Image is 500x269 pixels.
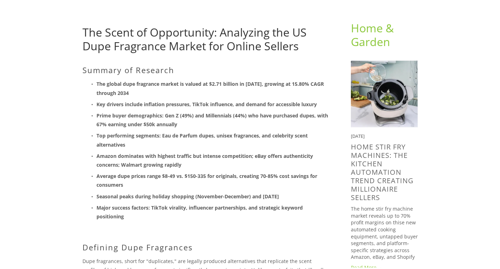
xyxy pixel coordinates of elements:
a: Home Stir Fry Machines: The Kitchen Automation Trend Creating Millionaire Sellers [351,142,414,202]
a: The Scent of Opportunity: Analyzing the US Dupe Fragrance Market for Online Sellers [82,25,307,53]
strong: Amazon dominates with highest traffic but intense competition; eBay offers authenticity concerns;... [96,153,314,168]
img: Home Stir Fry Machines: The Kitchen Automation Trend Creating Millionaire Sellers [351,60,418,128]
strong: Prime buyer demographics: Gen Z (49%) and Millennials (44%) who have purchased dupes, with 67% ea... [96,112,329,128]
a: Home & Garden [351,20,396,49]
h2: Summary of Research [82,65,328,75]
strong: Major success factors: TikTok virality, influencer partnerships, and strategic keyword positioning [96,204,304,220]
p: The home stir fry machine market reveals up to 70% profit margins on thise new automated cooking ... [351,205,418,261]
strong: Key drivers include inflation pressures, TikTok influence, and demand for accessible luxury [96,101,317,108]
strong: Seasonal peaks during holiday shopping (November-December) and [DATE] [96,193,279,200]
strong: Average dupe prices range $8-49 vs. $150-335 for originals, creating 70-85% cost savings for cons... [96,173,319,188]
h2: Defining Dupe Fragrances [82,243,328,252]
time: [DATE] [351,133,365,139]
strong: Top performing segments: Eau de Parfum dupes, unisex fragrances, and celebrity scent alternatives [96,132,309,148]
strong: The global dupe fragrance market is valued at $2.71 billion in [DATE], growing at 15.80% CAGR thr... [96,81,325,96]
